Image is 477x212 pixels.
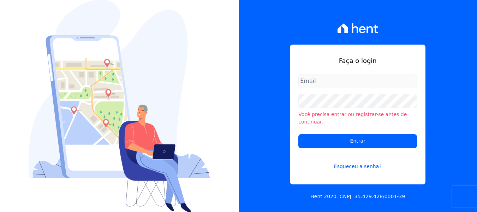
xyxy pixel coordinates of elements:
h1: Faça o login [298,56,417,65]
a: Esqueceu a senha? [298,154,417,170]
input: Entrar [298,134,417,148]
input: Email [298,74,417,88]
p: Hent 2020. CNPJ: 35.429.428/0001-39 [310,193,405,200]
li: Você precisa entrar ou registrar-se antes de continuar. [298,111,417,126]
